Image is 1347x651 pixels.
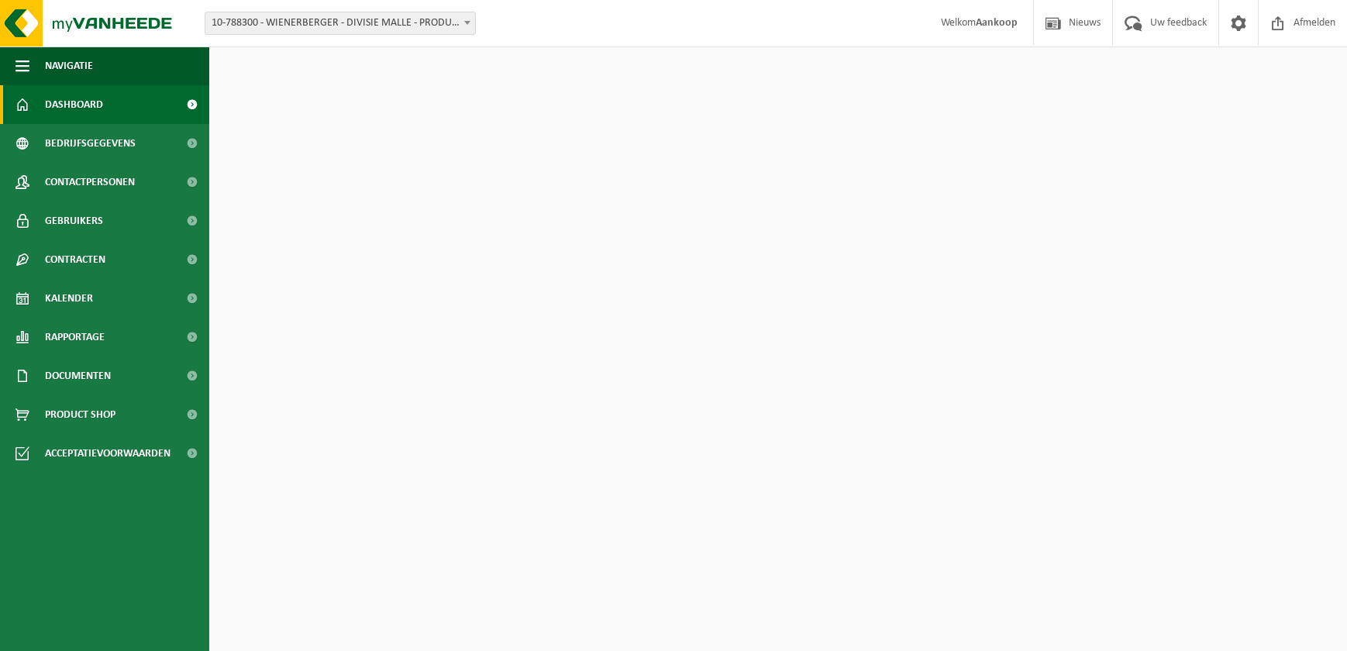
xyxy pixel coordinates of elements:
[45,279,93,318] span: Kalender
[45,356,111,395] span: Documenten
[45,201,103,240] span: Gebruikers
[45,395,115,434] span: Product Shop
[45,163,135,201] span: Contactpersonen
[45,240,105,279] span: Contracten
[45,85,103,124] span: Dashboard
[976,17,1018,29] strong: Aankoop
[45,46,93,85] span: Navigatie
[45,124,136,163] span: Bedrijfsgegevens
[45,318,105,356] span: Rapportage
[205,12,475,34] span: 10-788300 - WIENERBERGER - DIVISIE MALLE - PRODUCTIE - MALLE
[205,12,476,35] span: 10-788300 - WIENERBERGER - DIVISIE MALLE - PRODUCTIE - MALLE
[45,434,171,473] span: Acceptatievoorwaarden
